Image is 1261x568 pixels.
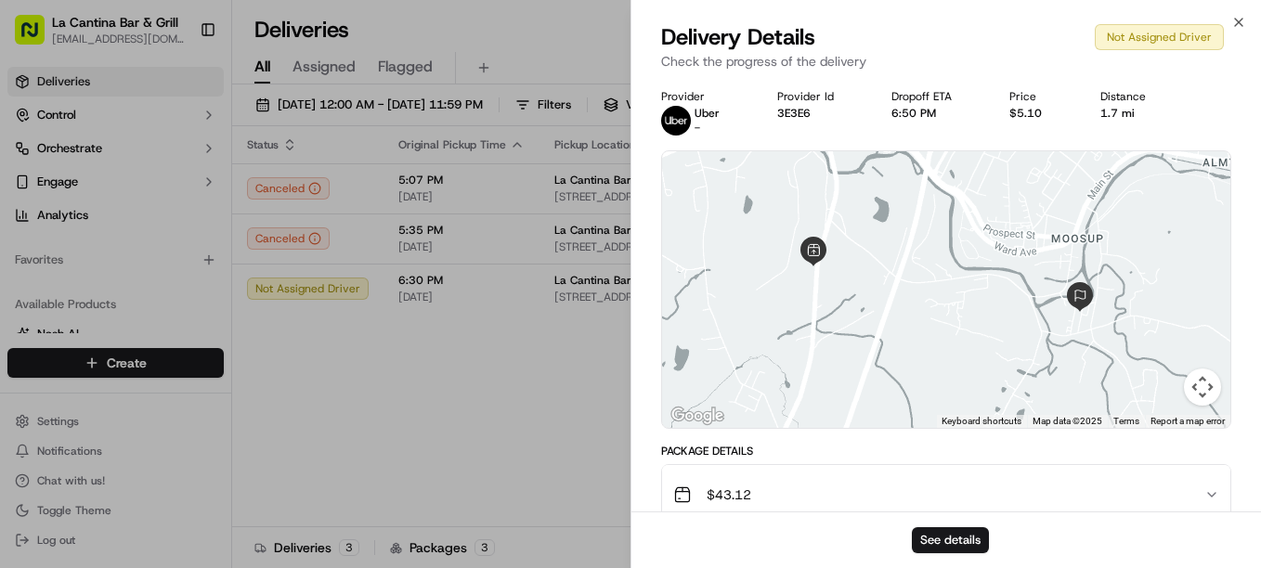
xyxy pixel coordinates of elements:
a: 📗Knowledge Base [11,407,149,441]
span: [PERSON_NAME] [58,338,150,353]
button: Start new chat [316,183,338,205]
span: Knowledge Base [37,415,142,433]
button: See details [912,527,989,553]
div: Distance [1100,89,1174,104]
div: Provider [661,89,747,104]
div: 1.7 mi [1100,106,1174,121]
p: Check the progress of the delivery [661,52,1231,71]
div: Package Details [661,444,1231,458]
img: 1736555255976-a54dd68f-1ca7-489b-9aae-adbdc363a1c4 [19,177,52,211]
span: Delivery Details [661,22,815,52]
span: Map data ©2025 [1033,416,1102,426]
a: Report a map error [1150,416,1225,426]
div: Provider Id [777,89,862,104]
div: We're available if you need us! [84,196,255,211]
p: Uber [695,106,720,121]
a: Powered byPylon [131,430,225,445]
span: Regen Pajulas [58,288,136,303]
a: 💻API Documentation [149,407,305,441]
div: 6:50 PM [891,106,980,121]
a: Open this area in Google Maps (opens a new window) [667,404,728,428]
p: Welcome 👋 [19,74,338,104]
img: Nash [19,19,56,56]
button: See all [288,238,338,260]
button: $43.12 [662,465,1230,524]
img: 1736555255976-a54dd68f-1ca7-489b-9aae-adbdc363a1c4 [37,289,52,303]
div: Past conversations [19,241,124,256]
div: Start new chat [84,177,305,196]
span: [DATE] [164,338,202,353]
img: Masood Aslam [19,320,48,350]
div: 📗 [19,417,33,432]
button: Keyboard shortcuts [942,415,1021,428]
div: 💻 [157,417,172,432]
span: API Documentation [175,415,298,433]
img: Google [667,404,728,428]
span: - [695,121,700,136]
img: 9188753566659_6852d8bf1fb38e338040_72.png [39,177,72,211]
div: Dropoff ETA [891,89,980,104]
div: Price [1009,89,1070,104]
span: • [139,288,146,303]
img: Regen Pajulas [19,270,48,300]
span: Pylon [185,431,225,445]
div: $5.10 [1009,106,1070,121]
a: Terms (opens in new tab) [1113,416,1139,426]
button: Map camera controls [1184,368,1221,406]
img: uber-new-logo.jpeg [661,106,691,136]
span: [DATE] [149,288,188,303]
button: 3E3E6 [777,106,811,121]
input: Got a question? Start typing here... [48,120,334,139]
span: $43.12 [707,485,751,504]
img: 1736555255976-a54dd68f-1ca7-489b-9aae-adbdc363a1c4 [37,339,52,354]
span: • [154,338,161,353]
